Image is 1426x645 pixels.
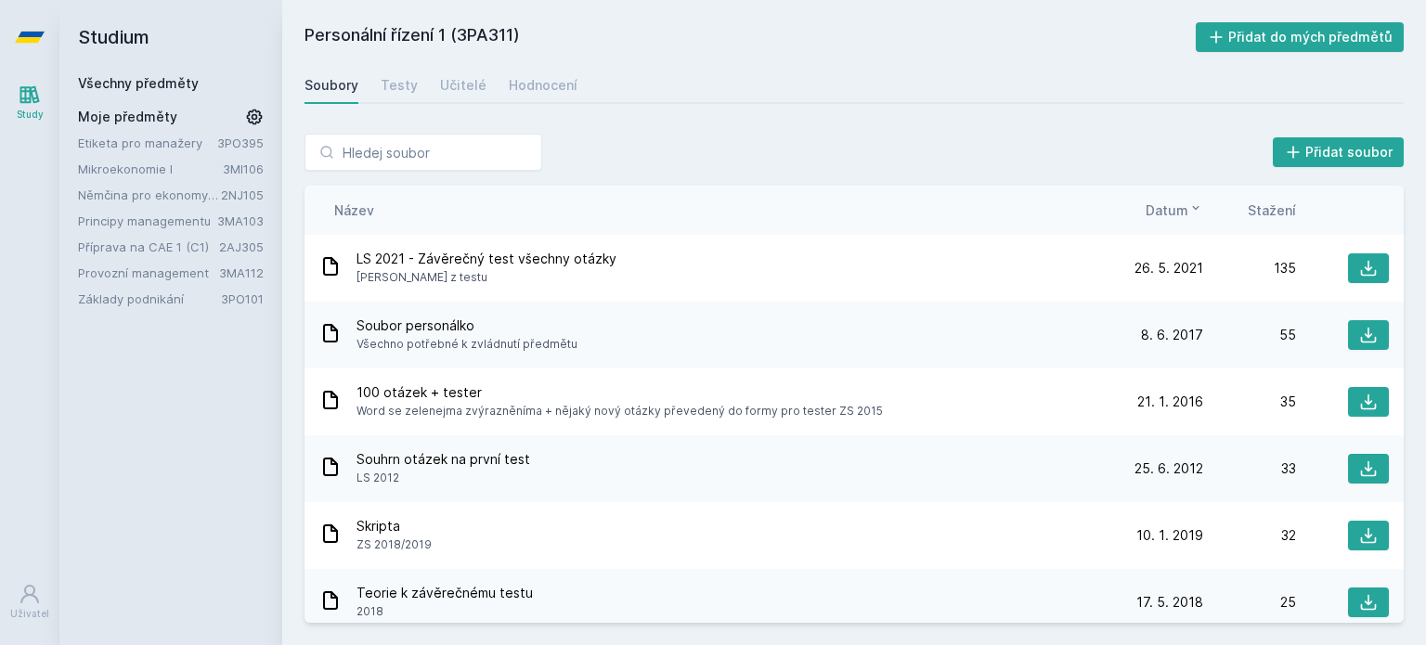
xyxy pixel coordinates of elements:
[305,67,358,104] a: Soubory
[356,584,533,602] span: Teorie k závěrečnému testu
[509,76,577,95] div: Hodnocení
[217,135,264,150] a: 3PO395
[221,187,264,202] a: 2NJ105
[356,250,616,268] span: LS 2021 - Závěrečný test všechny otázky
[381,67,418,104] a: Testy
[1203,459,1296,478] div: 33
[4,574,56,630] a: Uživatel
[356,469,530,487] span: LS 2012
[1273,137,1405,167] button: Přidat soubor
[381,76,418,95] div: Testy
[1134,459,1203,478] span: 25. 6. 2012
[78,160,223,178] a: Mikroekonomie I
[1136,593,1203,612] span: 17. 5. 2018
[356,335,577,354] span: Všechno potřebné k zvládnutí předmětu
[1203,593,1296,612] div: 25
[1196,22,1405,52] button: Přidat do mých předmětů
[4,74,56,131] a: Study
[1146,200,1203,220] button: Datum
[78,75,199,91] a: Všechny předměty
[356,517,432,535] span: Skripta
[305,22,1196,52] h2: Personální řízení 1 (3PA311)
[78,212,217,230] a: Principy managementu
[223,161,264,176] a: 3MI106
[305,134,542,171] input: Hledej soubor
[1141,326,1203,344] span: 8. 6. 2017
[78,238,219,256] a: Příprava na CAE 1 (C1)
[1137,393,1203,411] span: 21. 1. 2016
[1134,259,1203,277] span: 26. 5. 2021
[305,76,358,95] div: Soubory
[334,200,374,220] button: Název
[356,383,883,402] span: 100 otázek + tester
[1203,393,1296,411] div: 35
[219,239,264,254] a: 2AJ305
[17,108,44,122] div: Study
[356,316,577,335] span: Soubor personálko
[356,535,432,554] span: ZS 2018/2019
[78,134,217,152] a: Etiketa pro manažery
[221,291,264,306] a: 3PO101
[356,450,530,469] span: Souhrn otázek na první test
[217,213,264,228] a: 3MA103
[1203,526,1296,545] div: 32
[1146,200,1188,220] span: Datum
[219,265,264,280] a: 3MA112
[78,186,221,204] a: Němčina pro ekonomy - středně pokročilá úroveň 1 (A2/B1)
[1203,259,1296,277] div: 135
[440,76,486,95] div: Učitelé
[78,108,177,126] span: Moje předměty
[356,402,883,420] span: Word se zelenejma zvýrazněníma + nějaký nový otázky převedený do formy pro tester ZS 2015
[1248,200,1296,220] button: Stažení
[1203,326,1296,344] div: 55
[10,607,49,621] div: Uživatel
[78,264,219,282] a: Provozní management
[440,67,486,104] a: Učitelé
[78,290,221,308] a: Základy podnikání
[356,602,533,621] span: 2018
[356,268,616,287] span: [PERSON_NAME] z testu
[1136,526,1203,545] span: 10. 1. 2019
[509,67,577,104] a: Hodnocení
